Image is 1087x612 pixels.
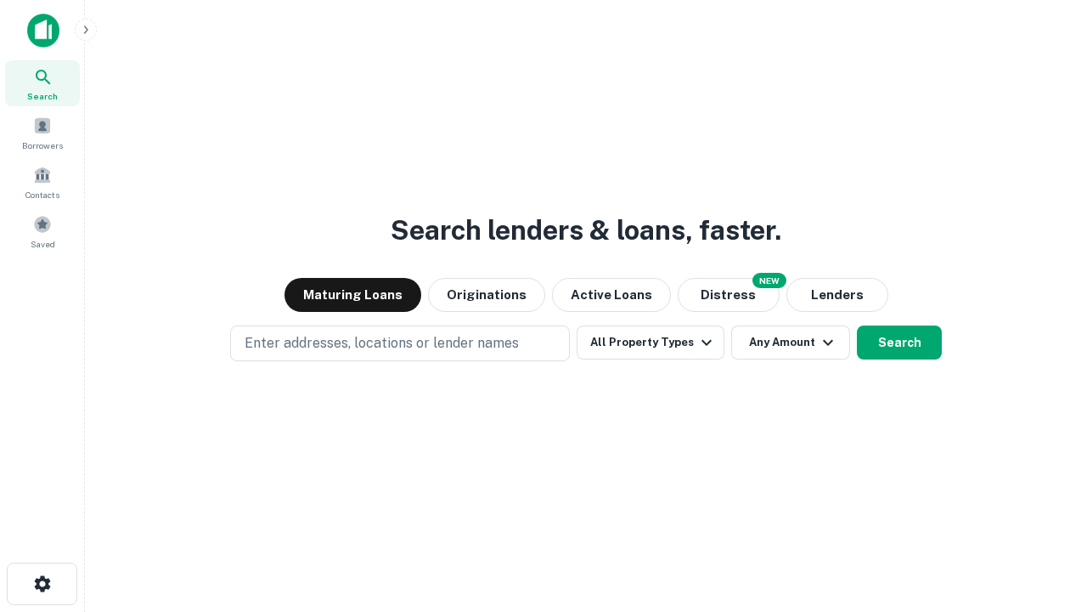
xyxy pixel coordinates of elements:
[391,210,781,251] h3: Search lenders & loans, faster.
[27,14,59,48] img: capitalize-icon.png
[31,237,55,251] span: Saved
[5,110,80,156] a: Borrowers
[25,188,59,201] span: Contacts
[752,273,786,288] div: NEW
[577,326,724,360] button: All Property Types
[552,278,671,312] button: Active Loans
[5,60,80,106] a: Search
[786,278,888,312] button: Lenders
[22,139,63,152] span: Borrowers
[428,278,545,312] button: Originations
[1002,422,1087,503] iframe: Chat Widget
[230,326,570,361] button: Enter addresses, locations or lender names
[678,278,780,312] button: Search distressed loans with lien and other non-mortgage details.
[5,208,80,254] a: Saved
[284,278,421,312] button: Maturing Loans
[731,326,850,360] button: Any Amount
[245,333,519,354] p: Enter addresses, locations or lender names
[5,159,80,205] a: Contacts
[857,326,942,360] button: Search
[27,89,58,103] span: Search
